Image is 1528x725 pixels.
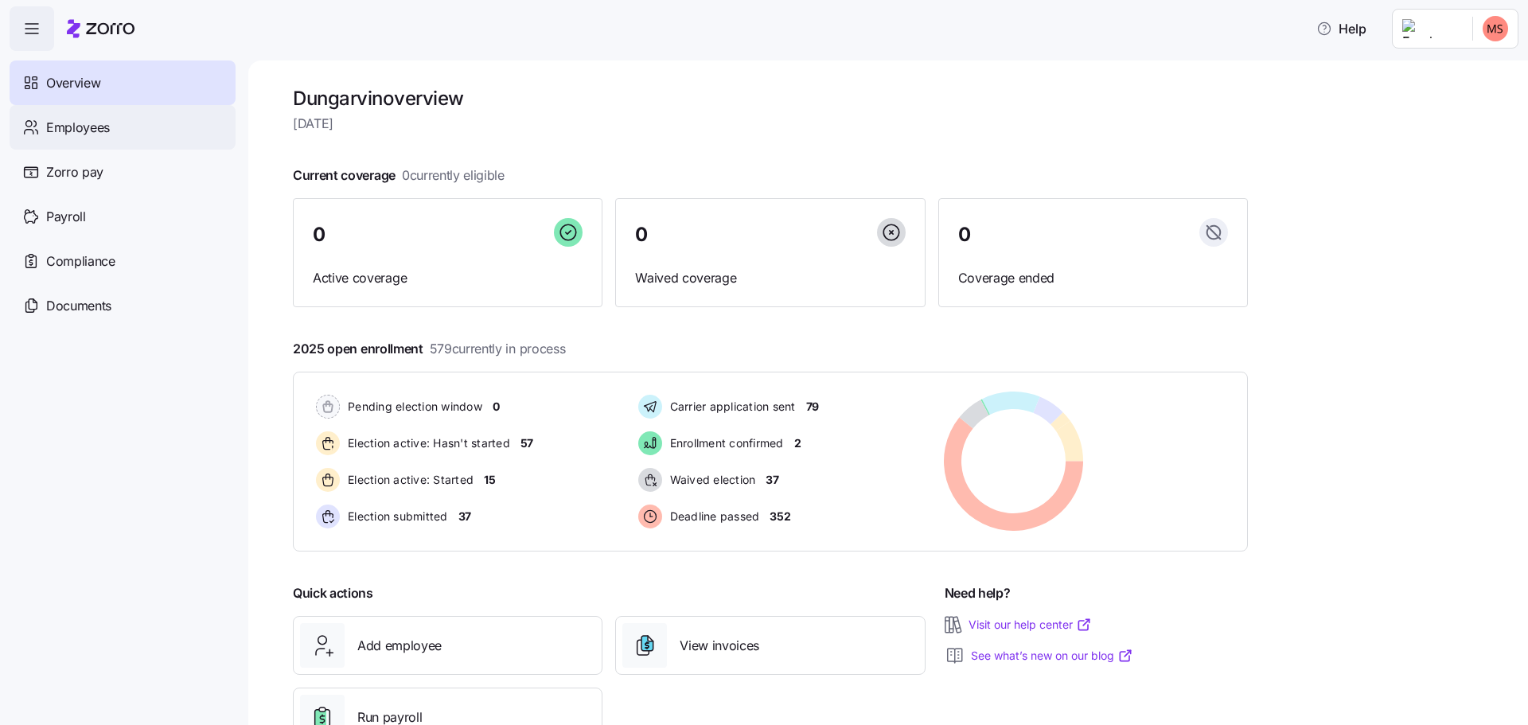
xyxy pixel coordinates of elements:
a: See what’s new on our blog [971,648,1133,664]
a: Visit our help center [969,617,1092,633]
span: Quick actions [293,583,373,603]
span: 15 [484,472,495,488]
span: 2 [794,435,801,451]
span: Carrier application sent [665,399,796,415]
span: 57 [520,435,533,451]
span: Deadline passed [665,509,760,524]
a: Documents [10,283,236,328]
span: Payroll [46,207,86,227]
span: 2025 open enrollment [293,339,565,359]
a: Compliance [10,239,236,283]
span: 0 [313,225,325,244]
img: 2036fec1cf29fd21ec70dd10b3e8dc14 [1483,16,1508,41]
img: Employer logo [1402,19,1460,38]
span: View invoices [680,636,759,656]
h1: Dungarvin overview [293,86,1248,111]
span: 579 currently in process [430,339,566,359]
span: 79 [806,399,819,415]
span: 0 [635,225,648,244]
span: 37 [766,472,778,488]
span: Waived coverage [635,268,905,288]
a: Payroll [10,194,236,239]
span: Election submitted [343,509,448,524]
span: Coverage ended [958,268,1228,288]
span: Active coverage [313,268,583,288]
span: 0 [493,399,500,415]
span: Election active: Hasn't started [343,435,510,451]
span: Overview [46,73,100,93]
button: Help [1304,13,1379,45]
a: Overview [10,60,236,105]
span: Add employee [357,636,442,656]
span: Election active: Started [343,472,474,488]
span: Compliance [46,251,115,271]
span: Zorro pay [46,162,103,182]
span: Enrollment confirmed [665,435,784,451]
span: 0 currently eligible [402,166,505,185]
a: Employees [10,105,236,150]
span: Waived election [665,472,756,488]
span: Current coverage [293,166,505,185]
a: Zorro pay [10,150,236,194]
span: Help [1316,19,1366,38]
span: [DATE] [293,114,1248,134]
span: Need help? [945,583,1011,603]
span: 37 [458,509,471,524]
span: Employees [46,118,110,138]
span: Documents [46,296,111,316]
span: 0 [958,225,971,244]
span: Pending election window [343,399,482,415]
span: 352 [770,509,790,524]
